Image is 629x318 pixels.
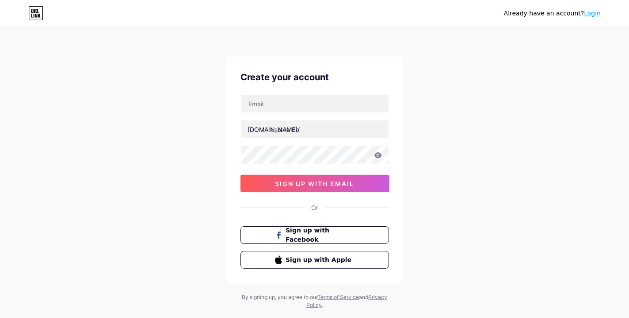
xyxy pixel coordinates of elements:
[240,175,389,192] button: sign up with email
[286,255,354,265] span: Sign up with Apple
[286,226,354,244] span: Sign up with Facebook
[240,293,390,309] div: By signing up, you agree to our and .
[584,10,601,17] a: Login
[275,180,354,187] span: sign up with email
[241,95,389,112] input: Email
[317,294,359,300] a: Terms of Service
[241,120,389,138] input: username
[248,125,300,134] div: [DOMAIN_NAME]/
[311,203,318,212] div: Or
[240,226,389,244] button: Sign up with Facebook
[504,9,601,18] div: Already have an account?
[240,71,389,84] div: Create your account
[240,251,389,269] button: Sign up with Apple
